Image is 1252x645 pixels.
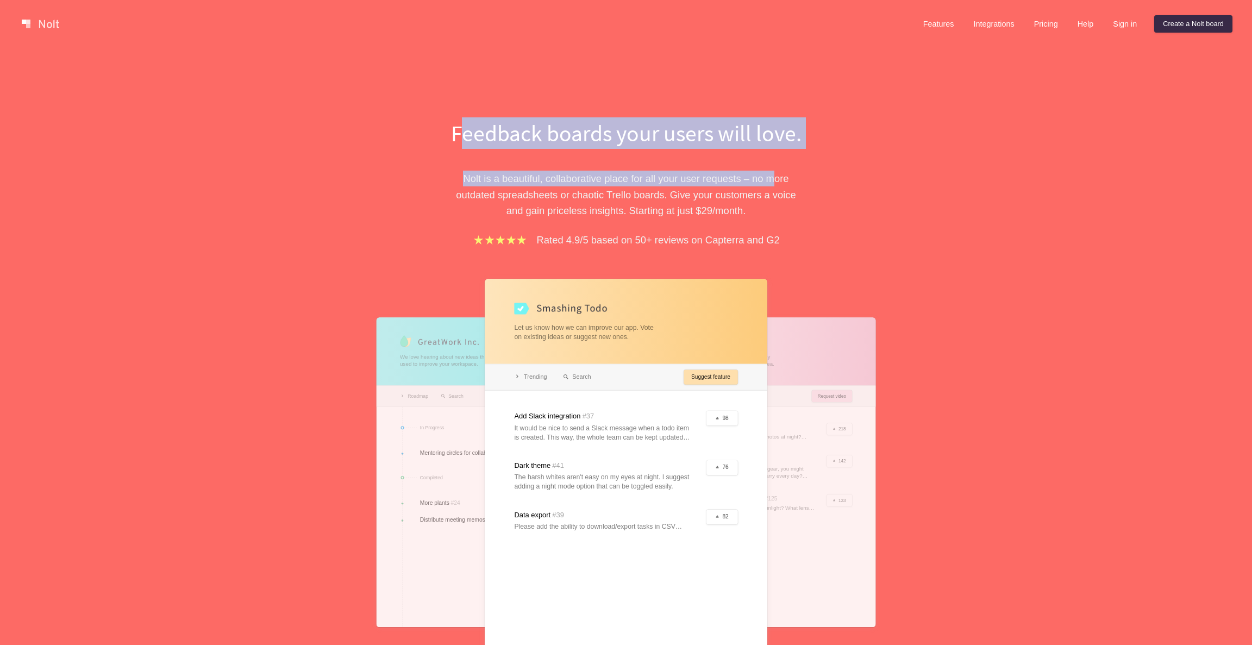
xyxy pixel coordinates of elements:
a: Create a Nolt board [1154,15,1232,33]
img: stars.b067e34983.png [472,234,528,246]
a: Integrations [965,15,1023,33]
h1: Feedback boards your users will love. [439,117,813,149]
a: Help [1069,15,1103,33]
a: Sign in [1104,15,1145,33]
a: Features [915,15,963,33]
p: Rated 4.9/5 based on 50+ reviews on Capterra and G2 [537,232,780,248]
a: Pricing [1025,15,1067,33]
p: Nolt is a beautiful, collaborative place for all your user requests – no more outdated spreadshee... [439,171,813,218]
